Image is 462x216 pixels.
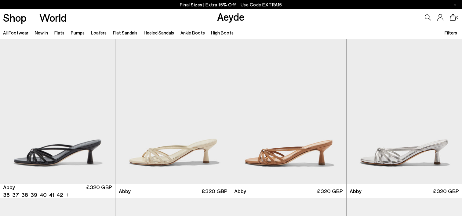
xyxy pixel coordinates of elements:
[317,187,343,195] span: £320 GBP
[91,30,107,35] a: Loafers
[202,187,227,195] span: £320 GBP
[40,191,47,199] li: 40
[3,191,10,199] li: 36
[347,184,462,198] a: Abby £320 GBP
[115,39,231,184] img: Abby Leather Mules
[3,191,61,199] ul: variant
[3,183,15,191] span: Abby
[241,2,282,7] span: Navigate to /collections/ss25-final-sizes
[217,10,245,23] a: Aeyde
[113,30,137,35] a: Flat Sandals
[115,39,230,184] div: 2 / 6
[115,184,231,198] a: Abby £320 GBP
[350,187,362,195] span: Abby
[3,12,27,23] a: Shop
[71,30,85,35] a: Pumps
[234,187,246,195] span: Abby
[86,183,112,199] span: £320 GBP
[12,191,19,199] li: 37
[144,30,174,35] a: Heeled Sandals
[180,30,205,35] a: Ankle Boots
[21,191,28,199] li: 38
[433,187,459,195] span: £320 GBP
[115,39,230,184] img: Abby Leather Mules
[445,30,457,35] span: Filters
[231,39,346,184] img: Abby Leather Mules
[231,184,346,198] a: Abby £320 GBP
[180,1,282,9] p: Final Sizes | Extra 15% Off
[119,187,131,195] span: Abby
[56,191,63,199] li: 42
[211,30,234,35] a: High Boots
[31,191,37,199] li: 39
[54,30,64,35] a: Flats
[49,191,54,199] li: 41
[450,14,456,21] a: 0
[347,39,462,184] img: Abby Leather Mules
[3,30,28,35] a: All Footwear
[35,30,48,35] a: New In
[39,12,67,23] a: World
[456,16,459,19] span: 0
[65,190,69,199] li: +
